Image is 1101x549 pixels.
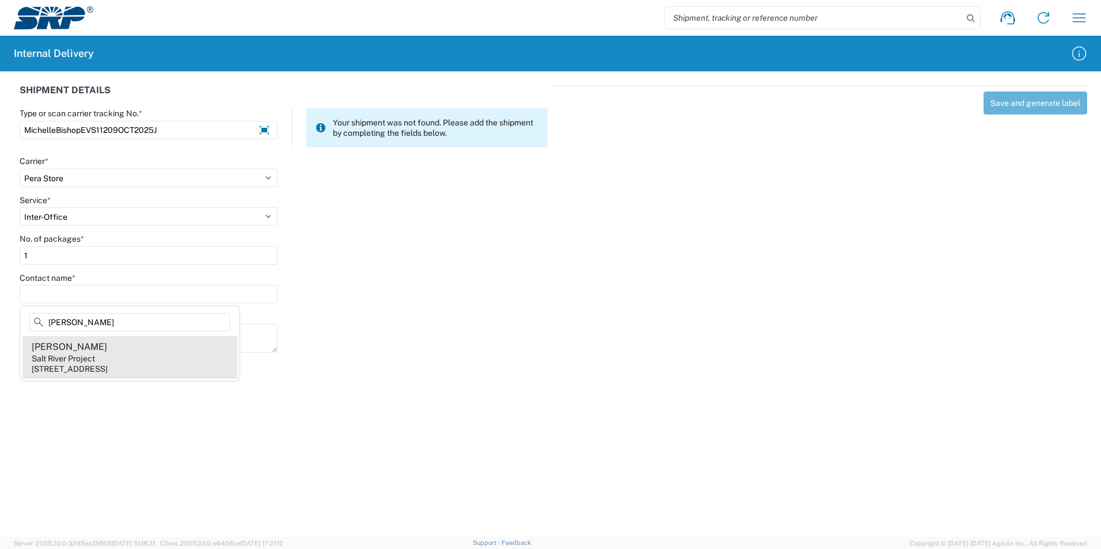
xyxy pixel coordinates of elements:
label: Carrier [20,156,48,166]
label: Type or scan carrier tracking No. [20,108,142,119]
span: Your shipment was not found. Please add the shipment by completing the fields below. [333,117,538,138]
input: Shipment, tracking or reference number [665,7,963,29]
label: No. of packages [20,234,84,244]
div: SHIPMENT DETAILS [20,85,548,108]
span: Copyright © [DATE]-[DATE] Agistix Inc., All Rights Reserved [910,538,1087,548]
label: Contact name [20,273,75,283]
span: [DATE] 17:21:12 [240,540,283,547]
div: Salt River Project [32,353,95,364]
div: [STREET_ADDRESS] [32,364,108,374]
div: [PERSON_NAME] [32,341,107,353]
span: Client: 2025.20.0-e640dba [160,540,283,547]
span: Server: 2025.20.0-32d5ea39505 [14,540,155,547]
h2: Internal Delivery [14,47,94,60]
img: srp [14,6,93,29]
label: Service [20,195,51,205]
a: Feedback [502,539,531,546]
span: [DATE] 10:18:31 [112,540,155,547]
a: Support [473,539,502,546]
